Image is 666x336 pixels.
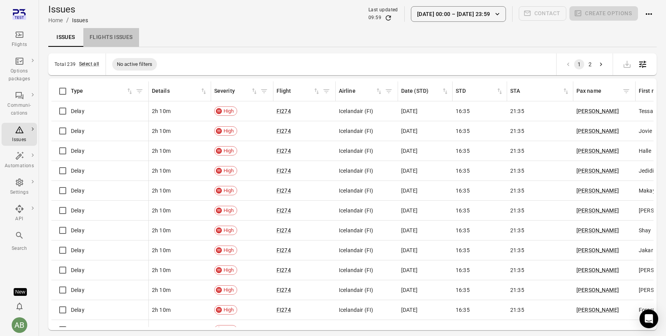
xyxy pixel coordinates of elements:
[5,136,34,144] div: Issues
[519,6,567,22] span: Please make a selection to create communications
[620,85,632,97] span: Filter by pax
[510,147,524,155] span: 21:35
[71,187,85,195] span: Delay
[71,87,126,95] div: Type
[71,326,85,334] span: Delay
[411,6,506,22] button: [DATE] 00:00 – [DATE] 23:59
[277,307,291,313] a: FI274
[152,326,171,334] span: 2h 10m
[2,88,37,120] a: Communi-cations
[510,87,570,95] div: Sort by STA in ascending order
[277,267,291,273] a: FI274
[71,107,85,115] span: Delay
[83,28,139,47] a: Flights issues
[641,6,657,22] button: Actions
[456,207,470,214] span: 16:35
[277,128,291,134] a: FI274
[635,57,650,72] button: Open table configuration
[71,286,85,294] span: Delay
[576,87,620,95] div: Pax name
[214,87,258,95] span: Severity
[71,87,134,95] div: Sort by type in ascending order
[221,147,237,155] span: High
[2,175,37,199] a: Settings
[277,227,291,233] a: FI274
[456,246,470,254] span: 16:35
[71,266,85,274] span: Delay
[576,287,619,293] a: [PERSON_NAME]
[576,148,619,154] a: [PERSON_NAME]
[510,167,524,175] span: 21:35
[456,226,470,234] span: 16:35
[574,59,584,69] button: page 1
[456,87,504,95] div: Sort by STA in ascending order
[576,108,619,114] a: [PERSON_NAME]
[71,127,85,135] span: Delay
[277,168,291,174] a: FI274
[79,60,99,68] span: Select all items that match the filters
[510,266,524,274] span: 21:35
[639,107,653,115] span: Tessa
[2,202,37,225] a: API
[639,187,660,195] span: Makayla
[576,267,619,273] a: [PERSON_NAME]
[66,16,69,25] li: /
[48,28,657,47] div: Local navigation
[339,167,373,175] span: Icelandair (FI)
[401,87,449,95] div: Sort by date (STA) in ascending order
[277,108,291,114] a: FI274
[221,266,237,274] span: High
[152,246,171,254] span: 2h 10m
[456,326,470,334] span: 16:35
[456,266,470,274] span: 16:35
[596,59,606,69] button: Go to next page
[277,207,291,214] a: FI274
[71,167,85,175] span: Delay
[639,167,660,175] span: Jedidiah
[277,87,313,95] div: Flight
[510,306,524,314] span: 21:35
[368,14,381,22] div: 09:59
[5,245,34,253] div: Search
[221,246,237,254] span: High
[576,227,619,233] a: [PERSON_NAME]
[71,87,134,95] span: Type
[277,148,291,154] a: FI274
[401,286,418,294] span: [DATE]
[456,87,504,95] span: STD
[401,326,418,334] span: [DATE]
[221,207,237,214] span: High
[2,228,37,255] button: Search
[221,326,237,334] span: High
[456,87,496,95] div: STD
[55,62,76,67] div: Total 239
[639,246,654,254] span: Jakari
[321,85,332,97] button: Filter by flight
[79,60,99,68] button: Select all
[152,167,171,175] span: 2h 10m
[401,187,418,195] span: [DATE]
[401,87,441,95] div: Date (STD)
[339,87,375,95] div: Airline
[339,187,373,195] span: Icelandair (FI)
[339,127,373,135] span: Icelandair (FI)
[510,107,524,115] span: 21:35
[5,102,34,117] div: Communi-cations
[510,127,524,135] span: 21:35
[2,123,37,146] a: Issues
[221,306,237,314] span: High
[277,287,291,293] a: FI274
[563,59,606,69] nav: pagination navigation
[258,85,270,97] button: Filter by severity
[152,87,208,95] span: Details
[2,28,37,51] a: Flights
[456,147,470,155] span: 16:35
[71,207,85,214] span: Delay
[71,306,85,314] span: Delay
[569,6,638,22] span: Please make a selection to create an option package
[576,128,619,134] a: [PERSON_NAME]
[640,309,658,328] div: Open Intercom Messenger
[639,147,651,155] span: Halle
